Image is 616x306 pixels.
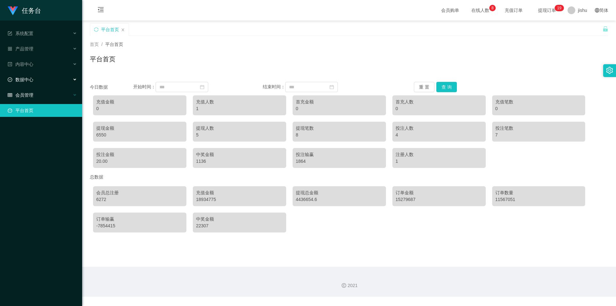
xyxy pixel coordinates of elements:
a: 图标: dashboard平台首页 [8,104,77,117]
div: 2021 [87,282,611,289]
div: 7 [495,132,582,138]
div: 11567051 [495,196,582,203]
div: 投注人数 [396,125,483,132]
div: 6550 [96,132,183,138]
span: 内容中心 [8,62,33,67]
div: 提现人数 [196,125,283,132]
div: 0 [96,105,183,112]
i: 图标: check-circle-o [8,77,12,82]
span: 结束时间： [263,84,285,89]
div: 充值笔数 [495,99,582,105]
div: -7854415 [96,223,183,229]
i: 图标: form [8,31,12,36]
img: logo.9652507e.png [8,6,18,15]
span: 数据中心 [8,77,33,82]
i: 图标: menu-fold [90,0,112,21]
i: 图标: setting [606,67,613,74]
div: 0 [396,105,483,112]
div: 订单输赢 [96,216,183,223]
span: / [101,42,103,47]
div: 投注金额 [96,151,183,158]
span: 在线人数 [468,8,492,13]
h1: 平台首页 [90,54,116,64]
p: 9 [559,5,561,11]
div: 订单金额 [396,189,483,196]
div: 1 [396,158,483,165]
div: 1136 [196,158,283,165]
div: 订单数量 [495,189,582,196]
div: 0 [495,105,582,112]
span: 平台首页 [105,42,123,47]
span: 提现订单 [535,8,559,13]
div: 5 [196,132,283,138]
div: 22307 [196,223,283,229]
i: 图标: close [121,28,125,32]
div: 20.00 [96,158,183,165]
sup: 8 [489,5,496,11]
div: 0 [296,105,383,112]
i: 图标: calendar [329,85,334,89]
div: 投注笔数 [495,125,582,132]
div: 1864 [296,158,383,165]
div: 充值人数 [196,99,283,105]
div: 提现笔数 [296,125,383,132]
div: 15279687 [396,196,483,203]
div: 充值金额 [196,189,283,196]
div: 平台首页 [101,23,119,36]
sup: 19 [555,5,564,11]
i: 图标: unlock [603,26,608,32]
a: 任务台 [8,8,41,13]
div: 6272 [96,196,183,203]
i: 图标: sync [94,27,98,32]
span: 会员管理 [8,92,33,98]
div: 今日数据 [90,84,133,91]
div: 投注输赢 [296,151,383,158]
i: 图标: global [595,8,599,13]
div: 总数据 [90,171,608,183]
div: 首充人数 [396,99,483,105]
div: 注册人数 [396,151,483,158]
i: 图标: table [8,93,12,97]
span: 充值订单 [501,8,526,13]
div: 会员总注册 [96,189,183,196]
button: 查 询 [436,82,457,92]
button: 重 置 [414,82,434,92]
h1: 任务台 [22,0,41,21]
div: 提现金额 [96,125,183,132]
div: 中奖金额 [196,216,283,223]
p: 8 [492,5,494,11]
i: 图标: appstore-o [8,47,12,51]
div: 充值金额 [96,99,183,105]
div: 8 [296,132,383,138]
div: 提现总金额 [296,189,383,196]
div: 18934775 [196,196,283,203]
i: 图标: profile [8,62,12,66]
div: 中奖金额 [196,151,283,158]
span: 开始时间： [133,84,156,89]
div: 1 [196,105,283,112]
i: 图标: copyright [342,283,346,288]
span: 系统配置 [8,31,33,36]
div: 首充金额 [296,99,383,105]
span: 产品管理 [8,46,33,51]
div: 4 [396,132,483,138]
span: 首页 [90,42,99,47]
p: 1 [557,5,560,11]
i: 图标: calendar [200,85,204,89]
div: 4436654.6 [296,196,383,203]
